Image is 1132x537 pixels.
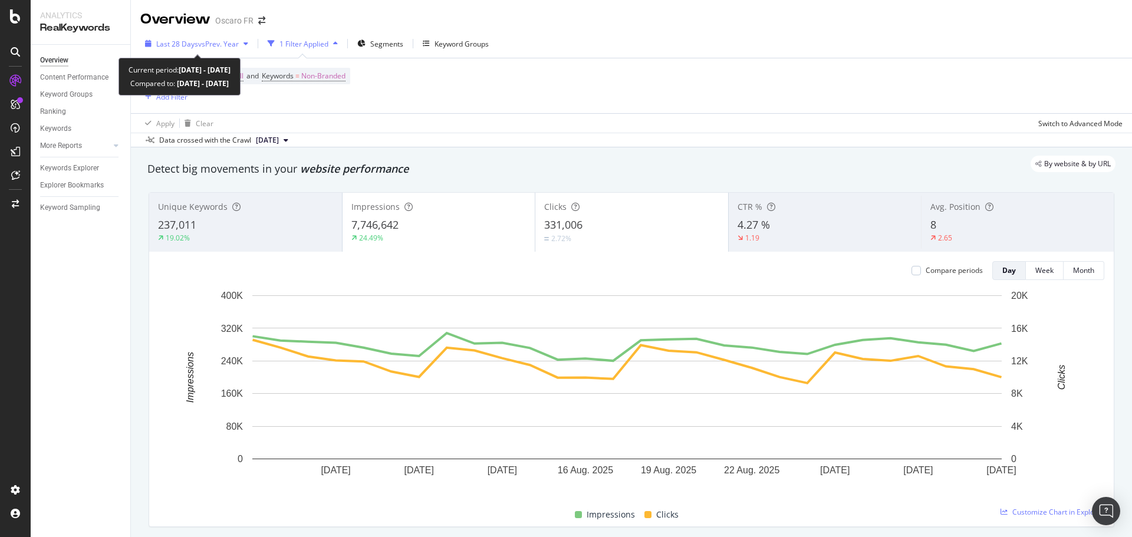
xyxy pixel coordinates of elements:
[418,34,493,53] button: Keyword Groups
[40,179,122,192] a: Explorer Bookmarks
[1038,118,1123,129] div: Switch to Advanced Mode
[321,465,350,475] text: [DATE]
[40,54,68,67] div: Overview
[544,237,549,241] img: Equal
[1034,114,1123,133] button: Switch to Advanced Mode
[40,9,121,21] div: Analytics
[724,465,779,475] text: 22 Aug. 2025
[256,135,279,146] span: 2025 Aug. 8th
[1011,421,1023,431] text: 4K
[40,179,104,192] div: Explorer Bookmarks
[185,352,195,403] text: Impressions
[246,71,259,81] span: and
[930,218,936,232] span: 8
[140,90,187,104] button: Add Filter
[262,71,294,81] span: Keywords
[992,261,1026,280] button: Day
[370,39,403,49] span: Segments
[938,233,952,243] div: 2.65
[745,233,759,243] div: 1.19
[551,233,571,243] div: 2.72%
[1092,497,1120,525] div: Open Intercom Messenger
[166,233,190,243] div: 19.02%
[1011,388,1023,398] text: 8K
[353,34,408,53] button: Segments
[140,34,253,53] button: Last 28 DaysvsPrev. Year
[158,218,196,232] span: 237,011
[1035,265,1054,275] div: Week
[1012,507,1104,517] span: Customize Chart in Explorer
[1031,156,1115,172] div: legacy label
[930,201,980,212] span: Avg. Position
[404,465,434,475] text: [DATE]
[40,140,82,152] div: More Reports
[295,71,300,81] span: =
[221,356,243,366] text: 240K
[926,265,983,275] div: Compare periods
[351,201,400,212] span: Impressions
[587,508,635,522] span: Impressions
[263,34,343,53] button: 1 Filter Applied
[130,77,229,90] div: Compared to:
[1057,365,1067,390] text: Clicks
[435,39,489,49] div: Keyword Groups
[40,21,121,35] div: RealKeywords
[1001,507,1104,517] a: Customize Chart in Explorer
[301,68,345,84] span: Non-Branded
[544,201,567,212] span: Clicks
[40,162,99,174] div: Keywords Explorer
[40,123,71,135] div: Keywords
[279,39,328,49] div: 1 Filter Applied
[1073,265,1094,275] div: Month
[40,123,122,135] a: Keywords
[156,92,187,102] div: Add Filter
[820,465,850,475] text: [DATE]
[40,54,122,67] a: Overview
[40,71,108,84] div: Content Performance
[40,71,122,84] a: Content Performance
[40,106,122,118] a: Ranking
[140,9,210,29] div: Overview
[738,218,770,232] span: 4.27 %
[40,106,66,118] div: Ranking
[1064,261,1104,280] button: Month
[359,233,383,243] div: 24.49%
[221,323,243,333] text: 320K
[179,65,231,75] b: [DATE] - [DATE]
[158,201,228,212] span: Unique Keywords
[1011,323,1028,333] text: 16K
[903,465,933,475] text: [DATE]
[221,388,243,398] text: 160K
[129,63,231,77] div: Current period:
[159,135,251,146] div: Data crossed with the Crawl
[656,508,679,522] span: Clicks
[40,88,93,101] div: Keyword Groups
[1011,356,1028,366] text: 12K
[40,202,100,214] div: Keyword Sampling
[641,465,696,475] text: 19 Aug. 2025
[986,465,1016,475] text: [DATE]
[156,39,198,49] span: Last 28 Days
[196,118,213,129] div: Clear
[40,202,122,214] a: Keyword Sampling
[738,201,762,212] span: CTR %
[258,17,265,25] div: arrow-right-arrow-left
[40,88,122,101] a: Keyword Groups
[198,39,239,49] span: vs Prev. Year
[1026,261,1064,280] button: Week
[221,291,243,301] text: 400K
[40,162,122,174] a: Keywords Explorer
[159,289,1095,494] svg: A chart.
[488,465,517,475] text: [DATE]
[156,118,175,129] div: Apply
[40,140,110,152] a: More Reports
[558,465,613,475] text: 16 Aug. 2025
[351,218,399,232] span: 7,746,642
[226,421,243,431] text: 80K
[1011,454,1016,464] text: 0
[1002,265,1016,275] div: Day
[180,114,213,133] button: Clear
[1044,160,1111,167] span: By website & by URL
[1011,291,1028,301] text: 20K
[175,78,229,88] b: [DATE] - [DATE]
